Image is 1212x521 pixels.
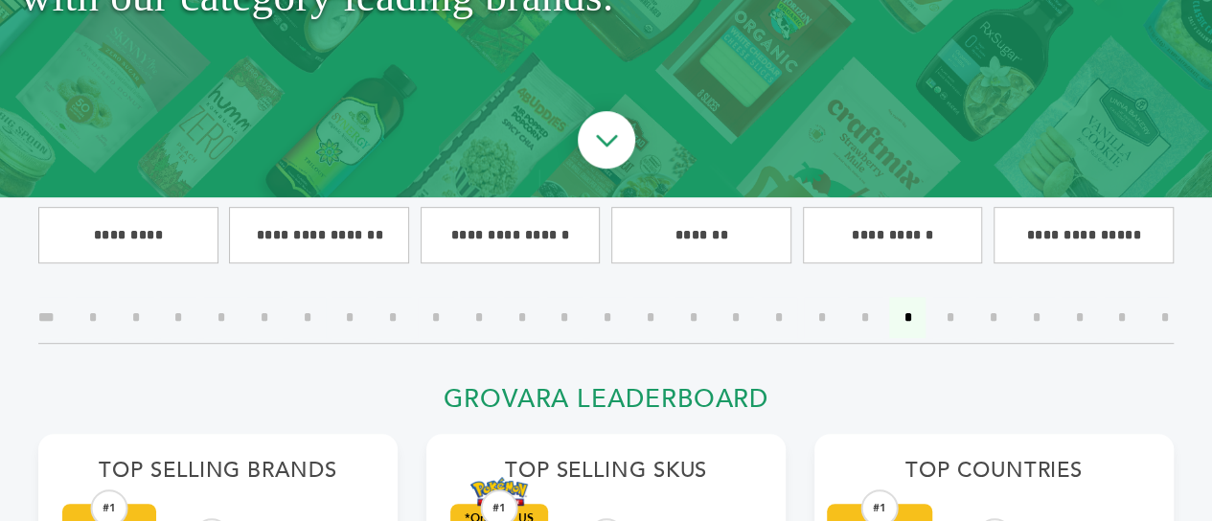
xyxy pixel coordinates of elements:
[38,384,1174,425] h2: Grovara Leaderboard
[62,458,374,494] h2: Top Selling Brands
[838,458,1150,494] h2: Top Countries
[450,458,762,494] h2: Top Selling SKUs
[470,477,528,507] img: *Only for US Grocery Stores* Pokemon TCG 10 Card Booster Pack – Newest Release (Case of 144 Packs...
[556,92,657,193] img: ourBrandsHeroArrow.png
